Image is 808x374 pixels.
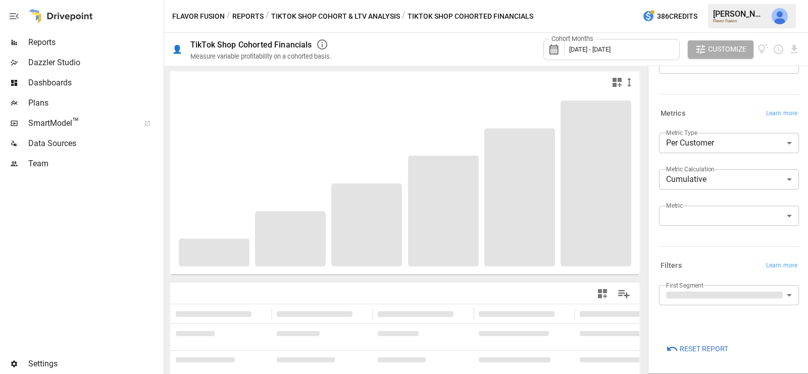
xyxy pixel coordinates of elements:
[28,117,133,129] span: SmartModel
[708,43,746,56] span: Customize
[766,261,797,271] span: Learn more
[659,133,799,153] div: Per Customer
[773,43,784,55] button: Schedule report
[713,9,766,19] div: [PERSON_NAME]
[788,43,800,55] button: Download report
[28,137,162,150] span: Data Sources
[666,165,715,173] label: Metric Calculation
[569,45,611,53] span: [DATE] - [DATE]
[28,158,162,170] span: Team
[659,340,735,358] button: Reset Report
[613,283,635,305] button: Manage Columns
[252,307,267,321] button: Sort
[549,34,596,43] label: Cohort Months
[666,201,683,210] label: Metric
[757,40,769,59] button: View documentation
[659,169,799,190] div: Cumulative
[713,19,766,23] div: Flavor Fusion
[266,10,269,23] div: /
[28,57,162,69] span: Dazzler Studio
[172,44,182,54] div: 👤
[680,343,728,355] span: Reset Report
[638,7,701,26] button: 386Credits
[661,260,682,271] h6: Filters
[72,116,79,128] span: ™
[661,108,685,119] h6: Metrics
[232,10,264,23] button: Reports
[666,281,703,290] label: First Segment
[688,40,753,59] button: Customize
[657,10,697,23] span: 386 Credits
[454,307,469,321] button: Sort
[766,109,797,119] span: Learn more
[190,53,331,60] div: Measure variable profitability on a cohorted basis.
[28,36,162,49] span: Reports
[666,128,697,137] label: Metric Type
[172,10,225,23] button: Flavor Fusion
[766,2,794,30] button: Julie Wilton
[227,10,230,23] div: /
[555,307,570,321] button: Sort
[28,97,162,109] span: Plans
[402,10,406,23] div: /
[271,10,400,23] button: TikTok Shop Cohort & LTV Analysis
[28,77,162,89] span: Dashboards
[28,358,162,370] span: Settings
[772,8,788,24] img: Julie Wilton
[190,40,312,50] div: TikTok Shop Cohorted Financials
[353,307,368,321] button: Sort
